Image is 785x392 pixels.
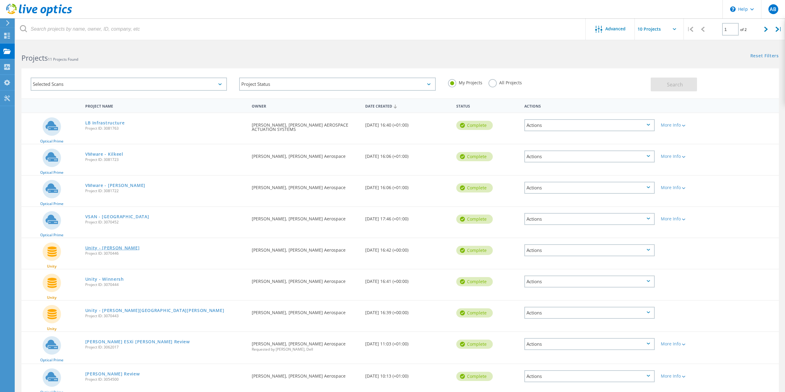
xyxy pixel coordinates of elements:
[47,327,56,331] span: Unity
[21,53,48,63] b: Projects
[456,152,493,161] div: Complete
[85,340,190,344] a: [PERSON_NAME] ESXi [PERSON_NAME] Review
[661,123,715,127] div: More Info
[740,27,747,32] span: of 2
[82,100,249,111] div: Project Name
[456,277,493,286] div: Complete
[524,213,655,225] div: Actions
[488,79,522,85] label: All Projects
[750,54,779,59] a: Reset Filters
[524,150,655,162] div: Actions
[249,332,362,357] div: [PERSON_NAME], [PERSON_NAME] Aerospace
[456,246,493,255] div: Complete
[249,364,362,384] div: [PERSON_NAME], [PERSON_NAME] Aerospace
[40,202,63,206] span: Optical Prime
[85,246,140,250] a: Unity - [PERSON_NAME]
[362,113,453,133] div: [DATE] 16:40 (+01:00)
[249,301,362,321] div: [PERSON_NAME], [PERSON_NAME] Aerospace
[651,78,697,91] button: Search
[661,374,715,378] div: More Info
[85,283,246,287] span: Project ID: 3070444
[40,171,63,174] span: Optical Prime
[252,348,359,351] span: Requested by [PERSON_NAME], Dell
[362,301,453,321] div: [DATE] 16:39 (+00:00)
[524,119,655,131] div: Actions
[456,215,493,224] div: Complete
[456,121,493,130] div: Complete
[249,144,362,165] div: [PERSON_NAME], [PERSON_NAME] Aerospace
[362,144,453,165] div: [DATE] 16:06 (+01:00)
[31,78,227,91] div: Selected Scans
[249,207,362,227] div: [PERSON_NAME], [PERSON_NAME] Aerospace
[524,182,655,194] div: Actions
[40,233,63,237] span: Optical Prime
[85,215,149,219] a: VSAN - [GEOGRAPHIC_DATA]
[524,370,655,382] div: Actions
[362,100,453,112] div: Date Created
[85,127,246,130] span: Project ID: 3081763
[40,139,63,143] span: Optical Prime
[684,18,696,40] div: |
[47,265,56,268] span: Unity
[47,296,56,299] span: Unity
[362,364,453,384] div: [DATE] 10:13 (+01:00)
[772,18,785,40] div: |
[661,185,715,190] div: More Info
[249,238,362,258] div: [PERSON_NAME], [PERSON_NAME] Aerospace
[524,307,655,319] div: Actions
[40,358,63,362] span: Optical Prime
[453,100,521,111] div: Status
[6,13,72,17] a: Live Optics Dashboard
[362,207,453,227] div: [DATE] 17:46 (+01:00)
[362,332,453,352] div: [DATE] 11:03 (+01:00)
[521,100,658,111] div: Actions
[605,27,626,31] span: Advanced
[85,189,246,193] span: Project ID: 3081722
[15,18,586,40] input: Search projects by name, owner, ID, company, etc
[456,308,493,318] div: Complete
[85,220,246,224] span: Project ID: 3070452
[667,81,683,88] span: Search
[85,121,125,125] a: LB Infrastructure
[456,183,493,192] div: Complete
[85,277,124,281] a: Unity - Winnersh
[730,6,736,12] svg: \n
[85,158,246,162] span: Project ID: 3081723
[85,183,145,188] a: VMware - [PERSON_NAME]
[661,342,715,346] div: More Info
[249,269,362,290] div: [PERSON_NAME], [PERSON_NAME] Aerospace
[524,338,655,350] div: Actions
[456,372,493,381] div: Complete
[239,78,435,91] div: Project Status
[85,152,123,156] a: VMware - Kilkeel
[85,308,224,313] a: Unity - [PERSON_NAME][GEOGRAPHIC_DATA][PERSON_NAME]
[362,238,453,258] div: [DATE] 16:42 (+00:00)
[448,79,482,85] label: My Projects
[249,176,362,196] div: [PERSON_NAME], [PERSON_NAME] Aerospace
[85,345,246,349] span: Project ID: 3062017
[456,340,493,349] div: Complete
[249,113,362,138] div: [PERSON_NAME], [PERSON_NAME] AEROSPACE ACTUATION SYSTEMS
[85,372,140,376] a: [PERSON_NAME] Review
[524,244,655,256] div: Actions
[249,100,362,111] div: Owner
[661,154,715,158] div: More Info
[362,176,453,196] div: [DATE] 16:06 (+01:00)
[770,7,776,12] span: AB
[661,217,715,221] div: More Info
[48,57,78,62] span: 11 Projects Found
[85,252,246,255] span: Project ID: 3070446
[524,276,655,287] div: Actions
[85,378,246,381] span: Project ID: 3054500
[362,269,453,290] div: [DATE] 16:41 (+00:00)
[85,314,246,318] span: Project ID: 3070443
